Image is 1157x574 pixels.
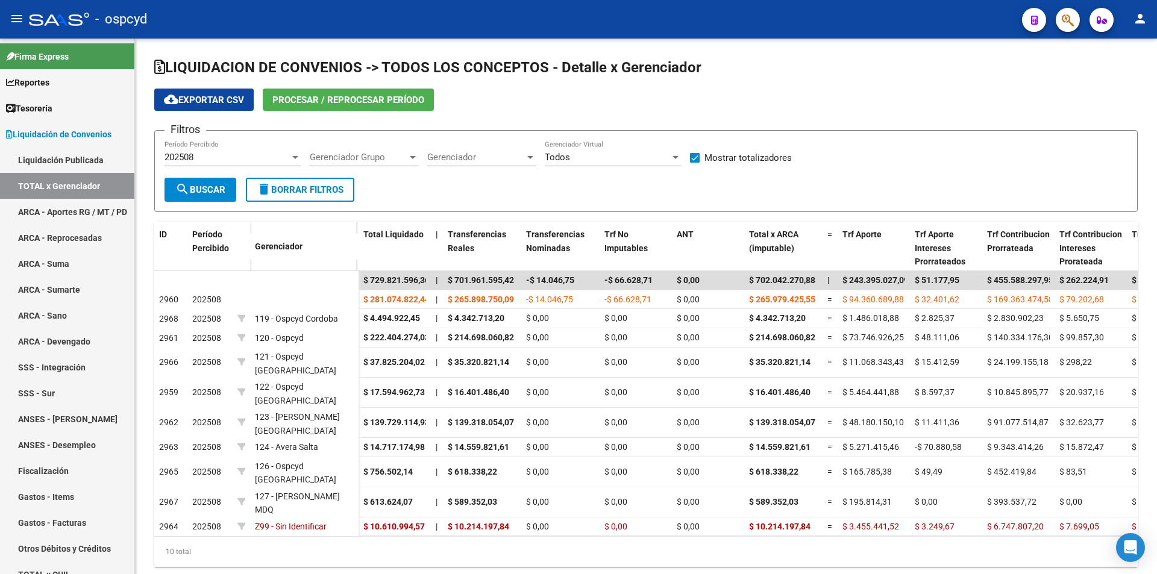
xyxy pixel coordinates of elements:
[677,467,700,476] span: $ 0,00
[6,76,49,89] span: Reportes
[255,412,340,449] span: 123 - [PERSON_NAME] [GEOGRAPHIC_DATA][PERSON_NAME]
[987,417,1049,427] span: $ 91.077.514,87
[1132,522,1155,531] span: $ 0,00
[677,387,700,397] span: $ 0,00
[842,313,899,323] span: $ 1.486.018,88
[827,332,832,342] span: =
[436,442,437,452] span: |
[604,497,627,507] span: $ 0,00
[526,417,549,427] span: $ 0,00
[175,184,225,195] span: Buscar
[987,522,1044,531] span: $ 6.747.807,20
[604,417,627,427] span: $ 0,00
[827,417,832,427] span: =
[749,229,798,253] span: Total x ARCA (imputable)
[255,382,336,405] span: 122 - Ospcyd [GEOGRAPHIC_DATA]
[436,357,437,367] span: |
[1132,497,1155,507] span: $ 0,00
[187,222,233,272] datatable-header-cell: Período Percibido
[165,121,206,138] h3: Filtros
[749,442,811,452] span: $ 14.559.821,61
[915,275,959,285] span: $ 51.177,95
[526,442,549,452] span: $ 0,00
[363,313,420,323] span: $ 4.494.922,45
[436,467,437,476] span: |
[842,387,899,397] span: $ 5.464.441,88
[192,522,221,531] span: 202508
[436,522,437,531] span: |
[448,417,514,427] span: $ 139.318.054,07
[192,314,221,323] span: 202508
[749,387,811,397] span: $ 16.401.486,40
[154,89,254,111] button: Exportar CSV
[827,442,832,452] span: =
[704,151,792,165] span: Mostrar totalizadores
[827,229,832,239] span: =
[915,442,962,452] span: -$ 70.880,58
[363,417,430,427] span: $ 139.729.114,93
[842,497,892,507] span: $ 195.814,31
[448,387,509,397] span: $ 16.401.486,40
[159,467,178,476] span: 2965
[192,333,221,343] span: 202508
[255,333,304,343] span: 120 - Ospcyd
[915,387,955,397] span: $ 8.597,37
[604,313,627,323] span: $ 0,00
[1059,387,1104,397] span: $ 20.937,16
[448,467,497,476] span: $ 618.338,22
[448,229,506,253] span: Transferencias Reales
[604,467,627,476] span: $ 0,00
[827,522,832,531] span: =
[363,387,425,397] span: $ 17.594.962,73
[842,357,904,367] span: $ 11.068.343,43
[842,275,909,285] span: $ 243.395.027,09
[272,95,424,105] span: Procesar / Reprocesar período
[192,229,229,253] span: Período Percibido
[436,417,437,427] span: |
[1059,313,1099,323] span: $ 5.650,75
[987,387,1049,397] span: $ 10.845.895,77
[827,357,832,367] span: =
[749,497,798,507] span: $ 589.352,03
[827,387,832,397] span: =
[827,313,832,323] span: =
[165,178,236,202] button: Buscar
[987,275,1053,285] span: $ 455.588.297,95
[154,222,187,272] datatable-header-cell: ID
[255,442,318,452] span: 124 - Avera Salta
[431,222,443,275] datatable-header-cell: |
[526,522,549,531] span: $ 0,00
[604,522,627,531] span: $ 0,00
[192,442,221,452] span: 202508
[749,313,806,323] span: $ 4.342.713,20
[192,497,221,507] span: 202508
[823,222,838,275] datatable-header-cell: =
[363,442,425,452] span: $ 14.717.174,98
[672,222,744,275] datatable-header-cell: ANT
[436,497,437,507] span: |
[838,222,910,275] datatable-header-cell: Trf Aporte
[677,332,700,342] span: $ 0,00
[604,332,627,342] span: $ 0,00
[982,222,1055,275] datatable-header-cell: Trf Contribucion Prorrateada
[159,387,178,397] span: 2959
[827,497,832,507] span: =
[255,491,340,515] span: 127 - [PERSON_NAME] MDQ
[255,522,327,531] span: Z99 - Sin Identificar
[677,417,700,427] span: $ 0,00
[448,442,509,452] span: $ 14.559.821,61
[436,275,438,285] span: |
[1059,442,1104,452] span: $ 15.872,47
[749,275,815,285] span: $ 702.042.270,88
[164,92,178,107] mat-icon: cloud_download
[827,275,830,285] span: |
[915,417,959,427] span: $ 11.411,36
[448,295,514,304] span: $ 265.898.750,09
[159,229,167,239] span: ID
[677,295,700,304] span: $ 0,00
[363,467,413,476] span: $ 756.502,14
[257,182,271,196] mat-icon: delete
[842,332,904,342] span: $ 73.746.926,25
[363,295,430,304] span: $ 281.074.822,44
[159,497,178,507] span: 2967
